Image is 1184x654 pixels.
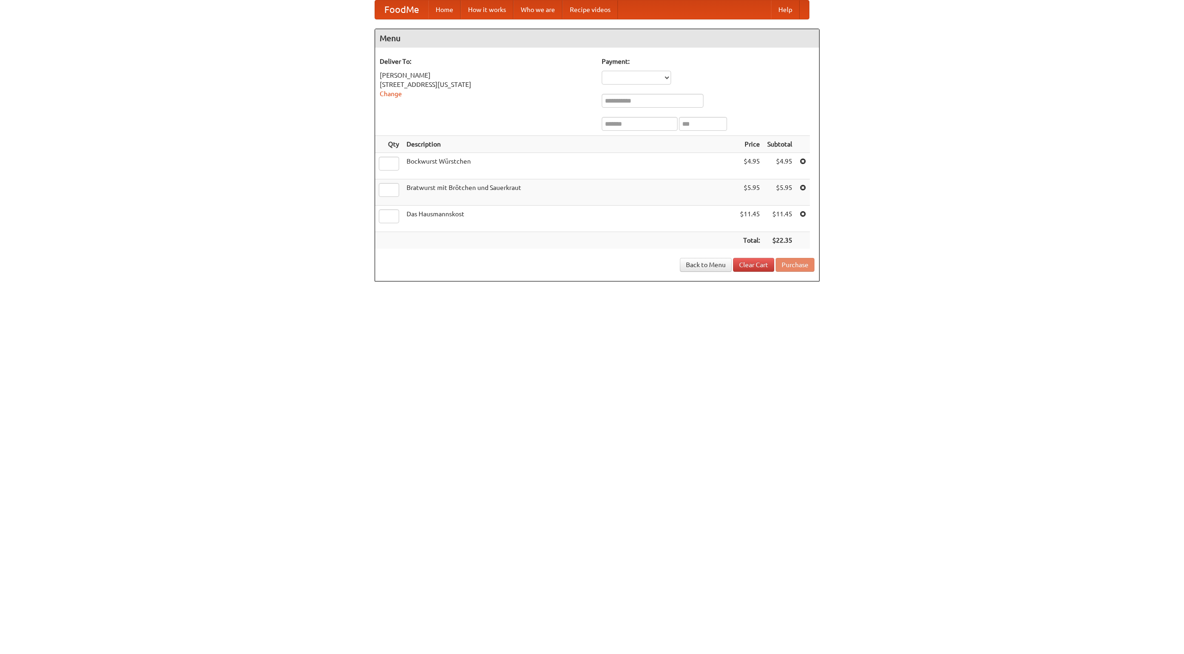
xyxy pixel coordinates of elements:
[764,232,796,249] th: $22.35
[602,57,814,66] h5: Payment:
[380,57,592,66] h5: Deliver To:
[764,153,796,179] td: $4.95
[736,153,764,179] td: $4.95
[403,153,736,179] td: Bockwurst Würstchen
[736,179,764,206] td: $5.95
[736,206,764,232] td: $11.45
[375,0,428,19] a: FoodMe
[733,258,774,272] a: Clear Cart
[380,80,592,89] div: [STREET_ADDRESS][US_STATE]
[680,258,732,272] a: Back to Menu
[764,136,796,153] th: Subtotal
[562,0,618,19] a: Recipe videos
[736,232,764,249] th: Total:
[375,136,403,153] th: Qty
[736,136,764,153] th: Price
[380,71,592,80] div: [PERSON_NAME]
[428,0,461,19] a: Home
[764,206,796,232] td: $11.45
[380,90,402,98] a: Change
[403,179,736,206] td: Bratwurst mit Brötchen und Sauerkraut
[461,0,513,19] a: How it works
[403,206,736,232] td: Das Hausmannskost
[513,0,562,19] a: Who we are
[776,258,814,272] button: Purchase
[771,0,800,19] a: Help
[375,29,819,48] h4: Menu
[403,136,736,153] th: Description
[764,179,796,206] td: $5.95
